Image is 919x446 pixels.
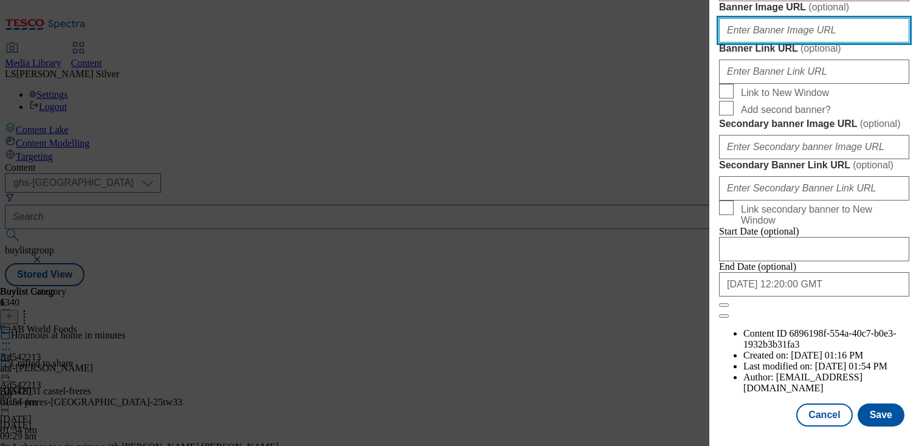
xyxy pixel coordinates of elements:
input: Enter Secondary Banner Link URL [719,176,909,201]
span: ( optional ) [800,43,841,53]
label: Banner Link URL [719,43,909,55]
input: Enter Secondary banner Image URL [719,135,909,159]
input: Enter Date [719,272,909,297]
span: [DATE] 01:54 PM [815,361,887,371]
span: Add second banner? [741,105,831,115]
label: Secondary Banner Link URL [719,159,909,171]
input: Enter Banner Link URL [719,60,909,84]
span: Link to New Window [741,87,829,98]
span: Link secondary banner to New Window [741,204,904,226]
input: Enter Banner Image URL [719,18,909,43]
button: Save [858,403,904,427]
span: 6896198f-554a-40c7-b0e3-1932b3b31fa3 [743,328,897,349]
span: ( optional ) [853,160,893,170]
input: Enter Date [719,237,909,261]
li: Author: [743,372,909,394]
label: Banner Image URL [719,1,909,13]
span: [EMAIL_ADDRESS][DOMAIN_NAME] [743,372,862,393]
span: End Date (optional) [719,261,796,272]
button: Cancel [796,403,852,427]
button: Close [719,303,729,307]
li: Last modified on: [743,361,909,372]
li: Created on: [743,350,909,361]
span: ( optional ) [860,118,901,129]
li: Content ID [743,328,909,350]
span: ( optional ) [808,2,849,12]
span: Start Date (optional) [719,226,799,236]
span: [DATE] 01:16 PM [791,350,863,360]
label: Secondary banner Image URL [719,118,909,130]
